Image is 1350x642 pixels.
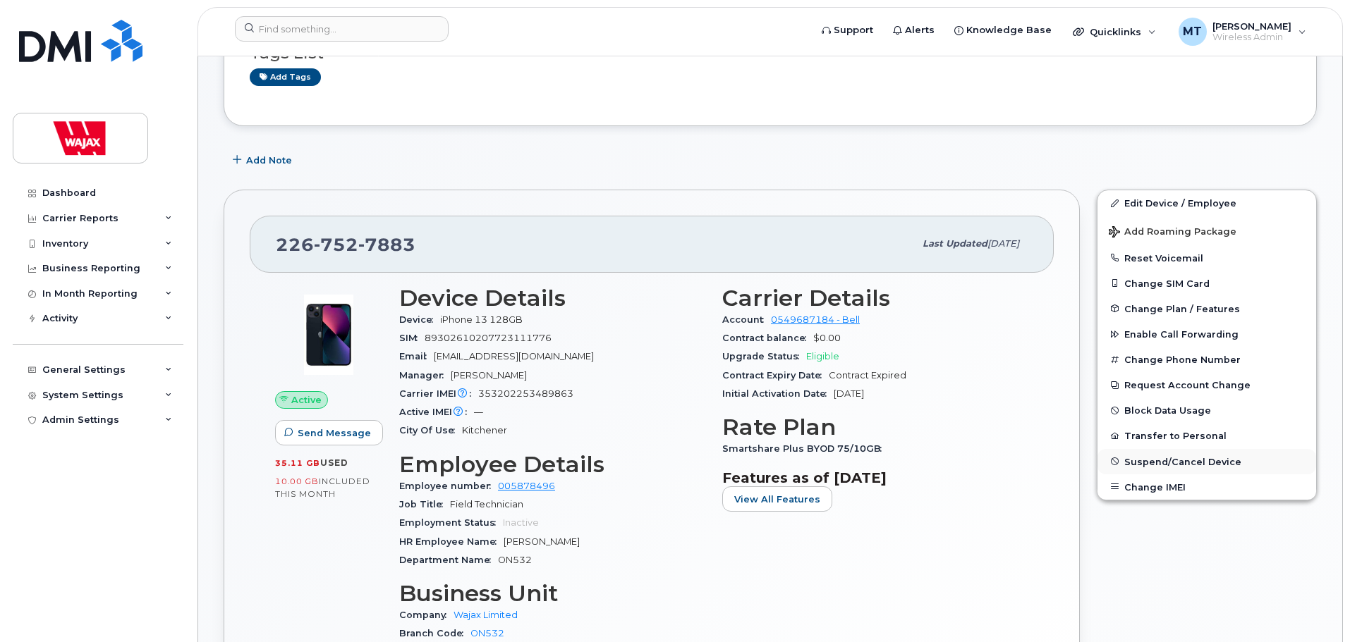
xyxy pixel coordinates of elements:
[883,16,944,44] a: Alerts
[834,23,873,37] span: Support
[1109,226,1236,240] span: Add Roaming Package
[813,333,841,343] span: $0.00
[923,238,987,249] span: Last updated
[275,476,370,499] span: included this month
[722,370,829,381] span: Contract Expiry Date
[399,425,462,436] span: City Of Use
[399,285,705,311] h3: Device Details
[399,407,474,417] span: Active IMEI
[1212,32,1291,43] span: Wireless Admin
[771,314,860,325] a: 0549687184 - Bell
[1090,26,1141,37] span: Quicklinks
[1097,474,1316,500] button: Change IMEI
[1212,20,1291,32] span: [PERSON_NAME]
[358,234,415,255] span: 7883
[474,407,483,417] span: —
[425,333,552,343] span: 89302610207723111776
[806,351,839,362] span: Eligible
[399,581,705,606] h3: Business Unit
[834,388,864,399] span: [DATE]
[1097,397,1316,423] button: Block Data Usage
[812,16,883,44] a: Support
[722,388,834,399] span: Initial Activation Date
[722,351,806,362] span: Upgrade Status
[498,481,555,491] a: 005878496
[905,23,935,37] span: Alerts
[944,16,1062,44] a: Knowledge Base
[1124,456,1241,467] span: Suspend/Cancel Device
[1097,372,1316,397] button: Request Account Change
[722,314,771,325] span: Account
[399,333,425,343] span: SIM
[462,425,507,436] span: Kitchener
[454,610,518,620] a: Wajax Limited
[1097,190,1316,216] a: Edit Device / Employee
[734,493,820,506] span: View All Features
[1097,245,1316,271] button: Reset Voicemail
[399,610,454,620] span: Company
[1169,18,1316,46] div: Michael Tran
[1097,296,1316,321] button: Change Plan / Features
[1063,18,1166,46] div: Quicklinks
[314,234,358,255] span: 752
[399,555,498,565] span: Department Name
[399,351,434,362] span: Email
[1097,216,1316,245] button: Add Roaming Package
[1097,271,1316,296] button: Change SIM Card
[275,476,319,486] span: 10.00 GB
[399,370,451,381] span: Manager
[1124,329,1239,340] span: Enable Call Forwarding
[235,16,449,42] input: Find something...
[399,628,470,638] span: Branch Code
[399,517,503,528] span: Employment Status
[291,393,322,407] span: Active
[722,333,813,343] span: Contract balance
[246,154,292,167] span: Add Note
[829,370,906,381] span: Contract Expired
[470,628,504,638] a: ON532
[399,314,440,325] span: Device
[451,370,527,381] span: [PERSON_NAME]
[504,536,580,547] span: [PERSON_NAME]
[399,536,504,547] span: HR Employee Name
[250,68,321,86] a: Add tags
[250,44,1291,62] h3: Tags List
[1124,303,1240,314] span: Change Plan / Features
[320,457,348,468] span: used
[440,314,523,325] span: iPhone 13 128GB
[987,238,1019,249] span: [DATE]
[275,458,320,468] span: 35.11 GB
[478,388,573,399] span: 353202253489863
[1097,321,1316,347] button: Enable Call Forwarding
[399,481,498,491] span: Employee number
[275,420,383,445] button: Send Message
[286,292,371,377] img: image20231002-3703462-1ig824h.jpeg
[298,426,371,440] span: Send Message
[966,23,1052,37] span: Knowledge Base
[722,443,889,454] span: Smartshare Plus BYOD 75/10GB
[1097,423,1316,448] button: Transfer to Personal
[722,285,1028,311] h3: Carrier Details
[1097,449,1316,474] button: Suspend/Cancel Device
[722,469,1028,486] h3: Features as of [DATE]
[434,351,594,362] span: [EMAIL_ADDRESS][DOMAIN_NAME]
[399,388,478,399] span: Carrier IMEI
[503,517,539,528] span: Inactive
[722,414,1028,440] h3: Rate Plan
[1097,347,1316,372] button: Change Phone Number
[224,147,304,173] button: Add Note
[276,234,415,255] span: 226
[1183,23,1202,40] span: MT
[450,499,523,510] span: Field Technician
[498,555,532,565] span: ON532
[399,499,450,510] span: Job Title
[399,452,705,477] h3: Employee Details
[722,486,832,512] button: View All Features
